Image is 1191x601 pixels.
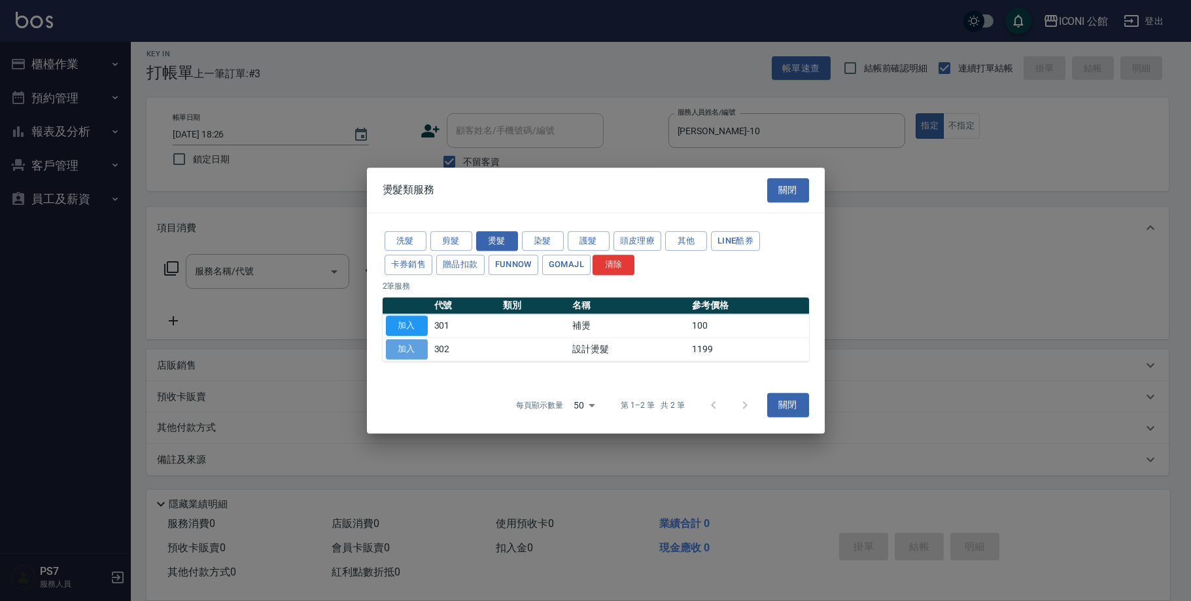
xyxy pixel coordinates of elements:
[613,231,662,251] button: 頭皮理療
[711,231,760,251] button: LINE酷券
[568,388,600,423] div: 50
[767,393,809,418] button: 關閉
[689,337,808,361] td: 1199
[431,297,500,314] th: 代號
[431,314,500,338] td: 301
[542,255,591,275] button: GOMAJL
[431,337,500,361] td: 302
[522,231,564,251] button: 染髮
[386,339,428,359] button: 加入
[569,314,689,338] td: 補燙
[383,280,809,292] p: 2 筆服務
[385,255,433,275] button: 卡券銷售
[767,178,809,202] button: 關閉
[516,399,563,411] p: 每頁顯示數量
[430,231,472,251] button: 剪髮
[621,399,684,411] p: 第 1–2 筆 共 2 筆
[593,255,634,275] button: 清除
[383,183,435,196] span: 燙髮類服務
[386,316,428,336] button: 加入
[568,231,610,251] button: 護髮
[569,337,689,361] td: 設計燙髮
[569,297,689,314] th: 名稱
[689,314,808,338] td: 100
[385,231,426,251] button: 洗髮
[489,255,538,275] button: FUNNOW
[476,231,518,251] button: 燙髮
[689,297,808,314] th: 參考價格
[665,231,707,251] button: 其他
[436,255,485,275] button: 贈品扣款
[500,297,569,314] th: 類別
